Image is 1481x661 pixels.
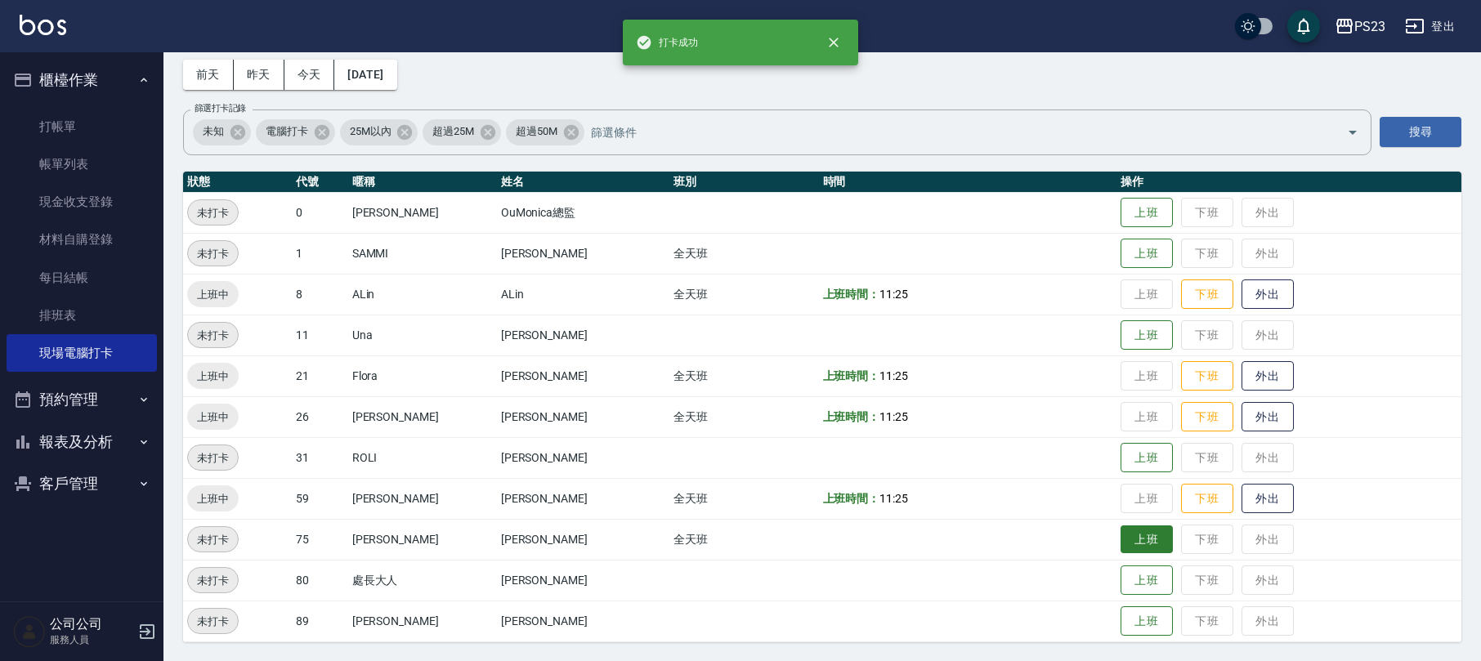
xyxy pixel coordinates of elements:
[497,233,670,274] td: [PERSON_NAME]
[348,172,497,193] th: 暱稱
[50,632,133,647] p: 服務人員
[7,421,157,463] button: 報表及分析
[816,25,852,60] button: close
[188,531,238,548] span: 未打卡
[1398,11,1461,42] button: 登出
[587,118,1318,146] input: 篩選條件
[823,410,880,423] b: 上班時間：
[292,437,348,478] td: 31
[669,519,818,560] td: 全天班
[636,34,698,51] span: 打卡成功
[497,601,670,641] td: [PERSON_NAME]
[823,369,880,382] b: 上班時間：
[497,172,670,193] th: 姓名
[669,274,818,315] td: 全天班
[423,123,484,140] span: 超過25M
[1121,320,1173,351] button: 上班
[187,490,239,507] span: 上班中
[1121,198,1173,228] button: 上班
[823,492,880,505] b: 上班時間：
[1121,239,1173,269] button: 上班
[823,288,880,301] b: 上班時間：
[292,172,348,193] th: 代號
[1181,279,1233,310] button: 下班
[292,192,348,233] td: 0
[669,478,818,519] td: 全天班
[669,355,818,396] td: 全天班
[340,123,401,140] span: 25M以內
[20,15,66,35] img: Logo
[284,60,335,90] button: 今天
[183,60,234,90] button: 前天
[423,119,501,145] div: 超過25M
[234,60,284,90] button: 昨天
[348,192,497,233] td: [PERSON_NAME]
[50,616,133,632] h5: 公司公司
[497,396,670,437] td: [PERSON_NAME]
[183,172,292,193] th: 狀態
[7,259,157,297] a: 每日結帳
[497,437,670,478] td: [PERSON_NAME]
[669,233,818,274] td: 全天班
[1121,565,1173,596] button: 上班
[879,288,908,301] span: 11:25
[7,334,157,372] a: 現場電腦打卡
[188,327,238,344] span: 未打卡
[188,449,238,467] span: 未打卡
[1121,606,1173,636] button: 上班
[497,192,670,233] td: OuMonica總監
[1287,10,1320,42] button: save
[187,409,239,426] span: 上班中
[7,108,157,145] a: 打帳單
[7,297,157,334] a: 排班表
[7,462,157,505] button: 客戶管理
[669,396,818,437] td: 全天班
[334,60,396,90] button: [DATE]
[7,183,157,221] a: 現金收支登錄
[506,123,567,140] span: 超過50M
[1116,172,1461,193] th: 操作
[1242,279,1294,310] button: 外出
[1181,361,1233,391] button: 下班
[348,233,497,274] td: SAMMI
[292,315,348,355] td: 11
[1354,16,1385,37] div: PS23
[348,396,497,437] td: [PERSON_NAME]
[669,172,818,193] th: 班別
[292,233,348,274] td: 1
[1181,402,1233,432] button: 下班
[1121,443,1173,473] button: 上班
[292,519,348,560] td: 75
[193,123,234,140] span: 未知
[497,315,670,355] td: [PERSON_NAME]
[879,369,908,382] span: 11:25
[1328,10,1392,43] button: PS23
[256,119,335,145] div: 電腦打卡
[1242,361,1294,391] button: 外出
[7,59,157,101] button: 櫃檯作業
[879,410,908,423] span: 11:25
[497,560,670,601] td: [PERSON_NAME]
[256,123,318,140] span: 電腦打卡
[195,102,246,114] label: 篩選打卡記錄
[292,560,348,601] td: 80
[292,274,348,315] td: 8
[292,396,348,437] td: 26
[7,378,157,421] button: 預約管理
[13,615,46,648] img: Person
[292,478,348,519] td: 59
[819,172,1116,193] th: 時間
[187,368,239,385] span: 上班中
[188,613,238,630] span: 未打卡
[7,145,157,183] a: 帳單列表
[348,519,497,560] td: [PERSON_NAME]
[1121,525,1173,554] button: 上班
[292,355,348,396] td: 21
[348,478,497,519] td: [PERSON_NAME]
[497,274,670,315] td: ALin
[497,355,670,396] td: [PERSON_NAME]
[340,119,418,145] div: 25M以內
[348,355,497,396] td: Flora
[497,519,670,560] td: [PERSON_NAME]
[348,560,497,601] td: 處長大人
